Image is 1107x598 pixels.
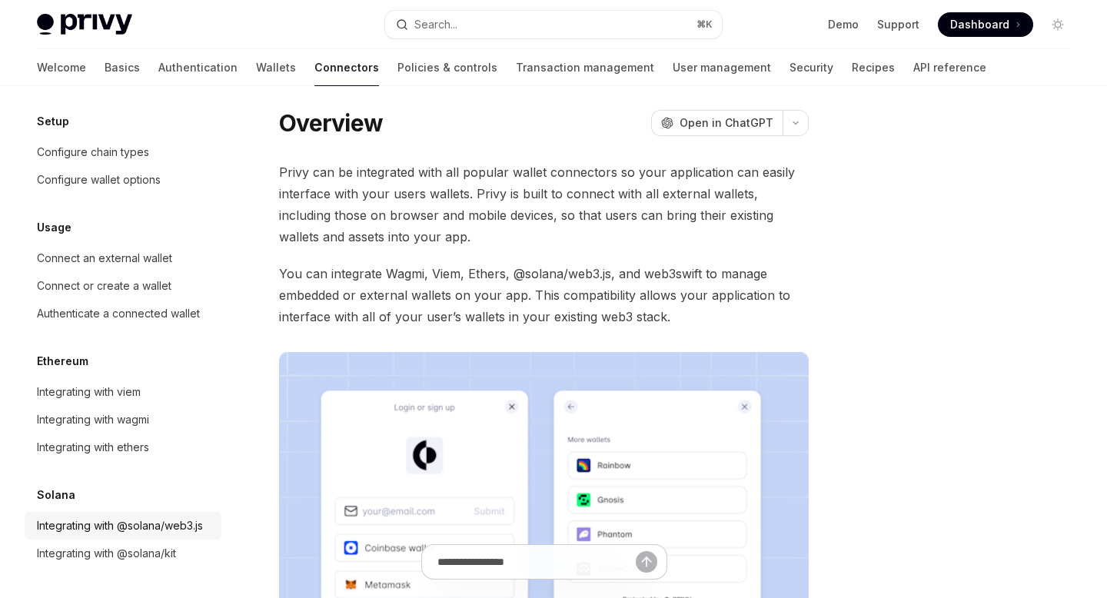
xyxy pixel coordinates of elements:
[938,12,1033,37] a: Dashboard
[25,138,221,166] a: Configure chain types
[25,378,221,406] a: Integrating with viem
[25,300,221,327] a: Authenticate a connected wallet
[25,244,221,272] a: Connect an external wallet
[25,540,221,567] a: Integrating with @solana/kit
[790,49,833,86] a: Security
[25,406,221,434] a: Integrating with wagmi
[37,304,200,323] div: Authenticate a connected wallet
[314,49,379,86] a: Connectors
[385,11,721,38] button: Search...⌘K
[877,17,919,32] a: Support
[636,551,657,573] button: Send message
[37,171,161,189] div: Configure wallet options
[25,166,221,194] a: Configure wallet options
[37,517,203,535] div: Integrating with @solana/web3.js
[37,410,149,429] div: Integrating with wagmi
[37,143,149,161] div: Configure chain types
[37,486,75,504] h5: Solana
[913,49,986,86] a: API reference
[279,263,809,327] span: You can integrate Wagmi, Viem, Ethers, @solana/web3.js, and web3swift to manage embedded or exter...
[37,438,149,457] div: Integrating with ethers
[516,49,654,86] a: Transaction management
[37,277,171,295] div: Connect or create a wallet
[37,14,132,35] img: light logo
[256,49,296,86] a: Wallets
[414,15,457,34] div: Search...
[37,544,176,563] div: Integrating with @solana/kit
[25,434,221,461] a: Integrating with ethers
[37,352,88,370] h5: Ethereum
[673,49,771,86] a: User management
[397,49,497,86] a: Policies & controls
[696,18,713,31] span: ⌘ K
[651,110,783,136] button: Open in ChatGPT
[37,49,86,86] a: Welcome
[828,17,859,32] a: Demo
[37,218,71,237] h5: Usage
[37,112,69,131] h5: Setup
[37,249,172,267] div: Connect an external wallet
[680,115,773,131] span: Open in ChatGPT
[25,272,221,300] a: Connect or create a wallet
[37,383,141,401] div: Integrating with viem
[25,512,221,540] a: Integrating with @solana/web3.js
[1045,12,1070,37] button: Toggle dark mode
[158,49,238,86] a: Authentication
[279,161,809,248] span: Privy can be integrated with all popular wallet connectors so your application can easily interfa...
[105,49,140,86] a: Basics
[950,17,1009,32] span: Dashboard
[852,49,895,86] a: Recipes
[279,109,383,137] h1: Overview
